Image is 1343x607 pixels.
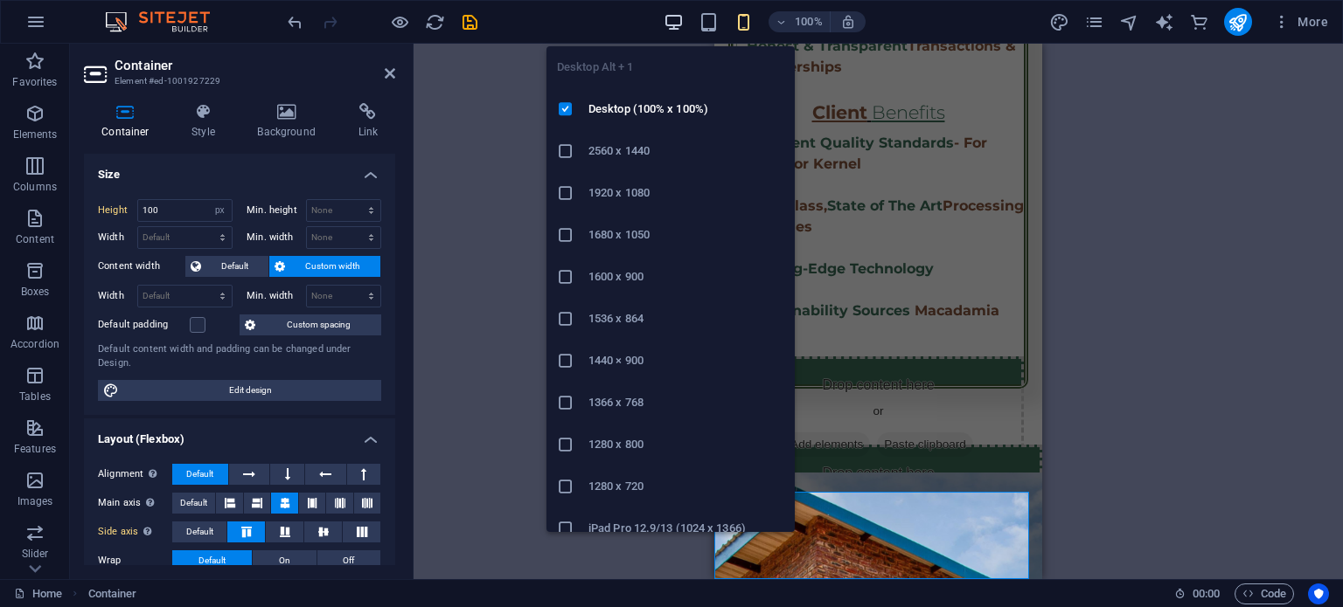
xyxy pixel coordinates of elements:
i: Navigator [1119,12,1139,32]
span: On [279,550,290,571]
p: Images [17,494,53,508]
span: Add elements [69,389,156,413]
button: publish [1224,8,1252,36]
label: Min. width [247,291,306,300]
button: Default [172,521,226,542]
span: Default [186,464,213,485]
button: pages [1084,11,1105,32]
p: Tables [19,390,51,404]
h4: Background [240,103,340,140]
label: Height [98,205,137,215]
span: Paste clipboard [163,389,259,413]
label: Default padding [98,314,190,335]
h4: Size [84,154,395,185]
h6: 1600 x 900 [588,266,784,287]
span: : [1205,587,1207,600]
h6: Desktop (100% x 100%) [588,99,784,120]
img: Editor Logo [101,11,232,32]
label: Width [98,291,137,300]
button: Default [185,256,268,277]
button: reload [424,11,445,32]
span: 00 00 [1193,583,1220,604]
i: Commerce [1189,12,1209,32]
span: Custom width [290,256,375,277]
span: Default [206,256,263,277]
h4: Layout (Flexbox) [84,418,395,450]
p: Accordion [10,337,59,351]
h4: Container [84,103,174,140]
i: Publish [1228,12,1248,32]
p: Features [14,442,56,456]
h6: 1536 x 864 [588,308,784,329]
button: Click here to leave preview mode and continue editing [389,11,410,32]
h6: Session time [1174,583,1221,604]
button: Default [172,550,252,571]
button: design [1049,11,1070,32]
a: Click to cancel selection. Double-click to open Pages [14,583,62,604]
i: Reload page [425,12,445,32]
h6: 1680 x 1050 [588,224,784,245]
label: Width [98,232,137,242]
button: save [459,11,480,32]
button: Custom spacing [240,314,381,335]
h3: Element #ed-1001927229 [115,73,360,89]
span: Code [1242,583,1286,604]
button: text_generator [1154,11,1175,32]
button: navigator [1119,11,1140,32]
h6: 1920 x 1080 [588,183,784,203]
span: Edit design [124,380,376,401]
h4: Link [340,103,395,140]
button: Default [172,493,215,514]
span: Custom spacing [261,314,376,335]
p: Elements [13,128,58,141]
i: On resize automatically adjust zoom level to fit chosen device. [840,14,856,30]
label: Main axis [98,493,172,514]
p: Content [16,232,54,246]
span: Default [180,493,207,514]
label: Min. height [247,205,306,215]
span: Default [198,550,226,571]
h6: 1366 x 768 [588,392,784,413]
i: Design (Ctrl+Alt+Y) [1049,12,1069,32]
h2: Container [115,58,395,73]
h6: 1280 x 800 [588,434,784,455]
button: Edit design [98,380,381,401]
button: undo [284,11,305,32]
button: Code [1235,583,1294,604]
span: Click to select. Double-click to edit [88,583,137,604]
p: Favorites [12,75,57,89]
label: Wrap [98,550,172,571]
label: Side axis [98,521,172,542]
i: AI Writer [1154,12,1174,32]
div: Drop content here [18,313,310,437]
p: Boxes [21,285,50,299]
label: Alignment [98,464,172,485]
i: Save (Ctrl+S) [460,12,480,32]
i: Pages (Ctrl+Alt+S) [1084,12,1104,32]
span: Off [343,550,354,571]
button: Custom width [269,256,380,277]
p: Slider [22,547,49,561]
button: On [253,550,317,571]
h6: iPad Pro 12.9/13 (1024 x 1366) [588,518,784,539]
p: Columns [13,180,57,194]
label: Min. width [247,232,306,242]
h6: 100% [795,11,823,32]
button: Usercentrics [1308,583,1329,604]
div: Default content width and padding can be changed under Design. [98,342,381,371]
span: Default [186,521,213,542]
span: More [1273,13,1328,31]
h6: 1280 x 720 [588,476,784,497]
label: Content width [98,256,185,277]
button: 100% [769,11,831,32]
h6: 1440 × 900 [588,350,784,371]
button: Off [317,550,381,571]
h4: Style [174,103,240,140]
button: More [1266,8,1335,36]
button: commerce [1189,11,1210,32]
nav: breadcrumb [88,583,137,604]
i: Undo: Change height (Ctrl+Z) [285,12,305,32]
button: Default [172,464,228,485]
h6: 2560 x 1440 [588,141,784,162]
